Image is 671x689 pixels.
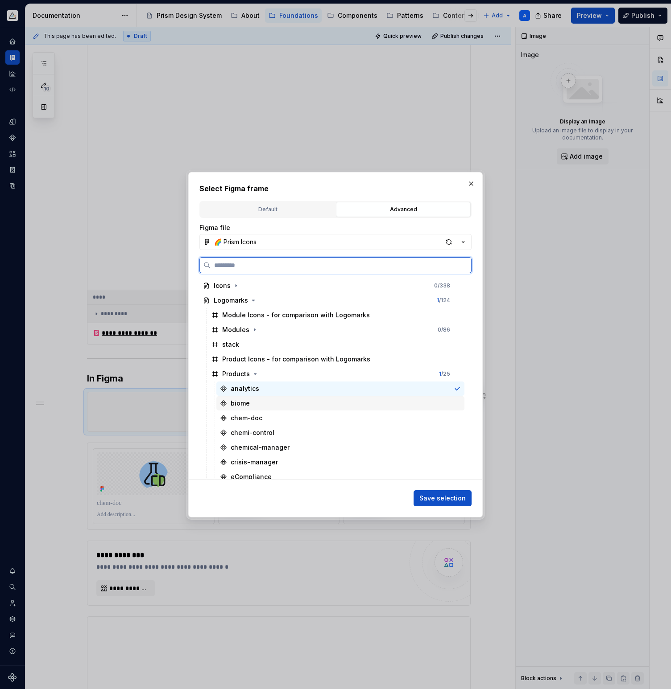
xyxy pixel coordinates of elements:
div: / 124 [437,297,450,304]
div: 🌈 Prism Icons [214,238,257,246]
div: biome [231,399,250,408]
label: Figma file [199,223,230,232]
div: Module Icons - for comparison with Logomarks [222,311,370,320]
div: stack [222,340,239,349]
button: 🌈 Prism Icons [199,234,472,250]
div: Products [222,369,250,378]
div: chemical-manager [231,443,290,452]
div: 0 / 86 [438,326,450,333]
span: Save selection [419,494,466,503]
div: chem-doc [231,414,262,422]
div: chemi-control [231,428,274,437]
div: Logomarks [214,296,248,305]
button: Save selection [414,490,472,506]
span: 1 [439,370,441,377]
div: analytics [231,384,259,393]
div: 0 / 338 [434,282,450,289]
div: crisis-manager [231,458,278,467]
div: eCompliance [231,472,272,481]
div: Modules [222,325,249,334]
div: Icons [214,281,231,290]
div: Product Icons - for comparison with Logomarks [222,355,370,364]
div: Default [203,205,332,214]
span: 1 [437,297,439,303]
div: Advanced [339,205,468,214]
h2: Select Figma frame [199,183,472,194]
div: / 25 [439,370,450,377]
